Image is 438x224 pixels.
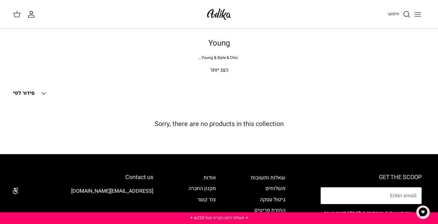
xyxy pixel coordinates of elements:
[413,203,433,222] button: צ'אט
[13,39,425,48] h1: Young
[135,205,153,214] img: Adika IL
[265,185,285,192] a: משלוחים
[388,10,411,18] a: חיפוש
[189,185,216,192] a: תקנון החברה
[27,10,38,18] a: החשבון שלי
[16,174,153,181] h6: Contact us
[205,7,233,22] img: Adika IL
[260,196,285,203] a: ביטול עסקה
[198,55,238,61] span: Young & Style & Chic.
[251,174,285,182] a: שאלות ותשובות
[411,7,425,21] button: Toggle menu
[5,182,23,200] img: accessibility_icon02.svg
[190,215,249,221] a: ✦ משלוח חינם בקנייה מעל ₪220 ✦
[13,66,425,75] p: הצג יותר
[204,174,216,182] a: אודות
[388,11,399,17] span: חיפוש
[13,120,425,128] h5: Sorry, there are no products in this collection
[254,206,285,214] a: החזרת פריטים
[13,89,35,97] span: סידור לפי
[71,187,153,195] a: [EMAIL_ADDRESS][DOMAIN_NAME]
[321,187,422,204] input: Email
[197,196,216,203] a: צור קשר
[321,174,422,181] h6: GET THE SCOOP
[13,86,48,101] button: סידור לפי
